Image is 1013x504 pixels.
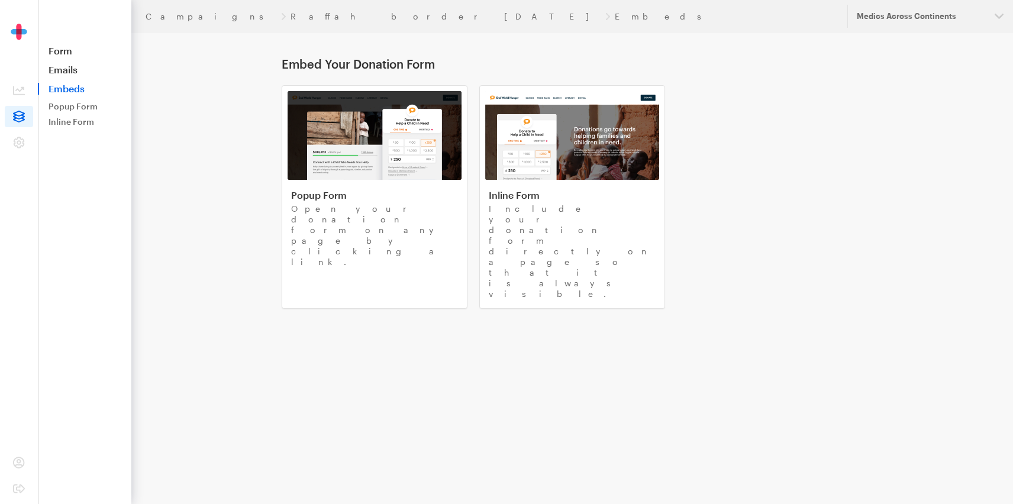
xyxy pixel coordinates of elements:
img: popup-form-5b4acd790b338fb362b038d5767f041f74c8b6526b41900b6d4ddf6372801506.png [288,91,462,180]
a: Raffah border [DATE] [291,12,601,21]
a: Form [38,45,131,57]
a: Campaigns [146,12,276,21]
h1: Embed Your Donation Form [282,57,863,71]
a: Popup Form [44,99,127,114]
a: Inline Form Include your donation form directly on a page so that it is always visible. [479,85,665,309]
a: Inline Form [44,115,127,129]
h4: Inline Form [489,189,656,201]
img: inline-form-71fcfff58df17d31bfcfba5f3ad4030f01664eead505184072cc27d148d156ed.png [485,91,659,180]
a: Emails [38,64,131,76]
span: Embeds [38,83,131,95]
h4: Popup Form [291,189,458,201]
a: Popup Form Open your donation form on any page by clicking a link. [282,85,467,309]
div: Medics Across Continents [857,11,985,21]
p: Include your donation form directly on a page so that it is always visible. [489,203,656,299]
p: Open your donation form on any page by clicking a link. [291,203,458,267]
button: Medics Across Continents [847,5,1013,28]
